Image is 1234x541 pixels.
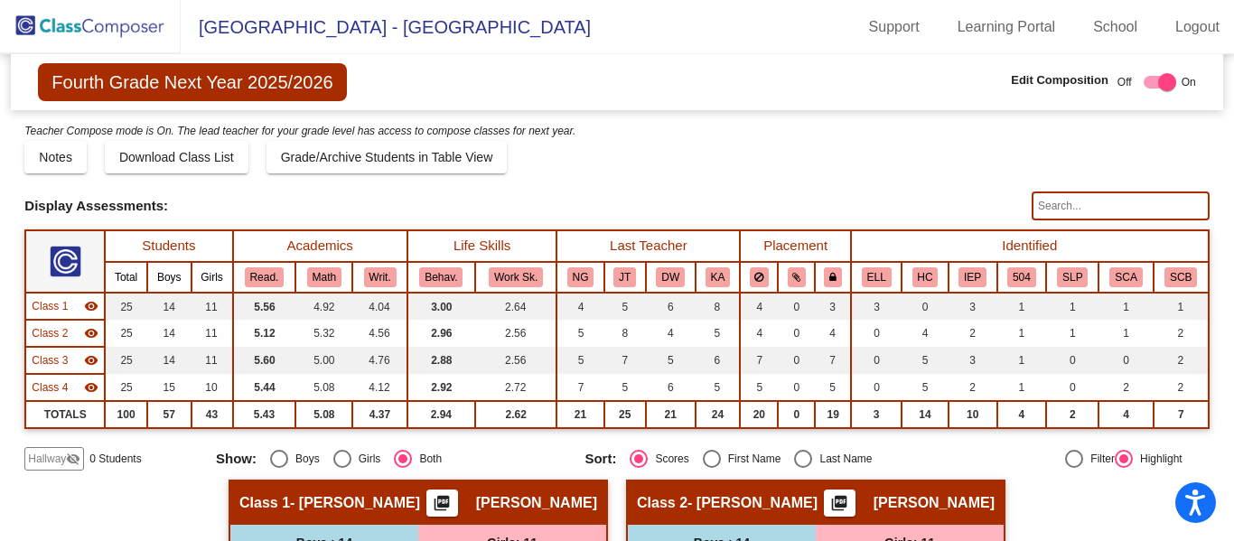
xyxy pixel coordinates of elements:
[1154,374,1209,401] td: 2
[25,293,105,320] td: Julia Altenhofen - Julia Altenhofen
[696,262,741,293] th: Katheryn Anderson
[407,293,475,320] td: 3.00
[604,293,646,320] td: 5
[604,347,646,374] td: 7
[646,293,696,320] td: 6
[949,374,997,401] td: 2
[119,150,234,164] span: Download Class List
[648,451,688,467] div: Scores
[584,451,616,467] span: Sort:
[1154,293,1209,320] td: 1
[192,262,233,293] th: Girls
[815,262,851,293] th: Keep with teacher
[426,490,458,517] button: Print Students Details
[862,267,892,287] button: ELL
[556,374,603,401] td: 7
[1046,262,1098,293] th: Speech-Services Only
[828,494,850,519] mat-icon: picture_as_pdf
[105,141,248,173] button: Download Class List
[105,293,147,320] td: 25
[1046,320,1098,347] td: 1
[28,451,66,467] span: Hallway
[295,293,352,320] td: 4.92
[696,374,741,401] td: 5
[1109,267,1142,287] button: SCA
[1011,71,1108,89] span: Edit Composition
[105,401,147,428] td: 100
[740,401,778,428] td: 20
[89,451,141,467] span: 0 Students
[66,452,80,466] mat-icon: visibility_off
[476,494,597,512] span: [PERSON_NAME]
[851,262,902,293] th: English Language Learner
[295,320,352,347] td: 5.32
[407,230,557,262] th: Life Skills
[696,401,741,428] td: 24
[646,320,696,347] td: 4
[815,401,851,428] td: 19
[192,320,233,347] td: 11
[812,451,872,467] div: Last Name
[1164,267,1197,287] button: SCB
[851,347,902,374] td: 0
[352,347,407,374] td: 4.76
[646,374,696,401] td: 6
[696,293,741,320] td: 8
[851,374,902,401] td: 0
[1032,191,1210,220] input: Search...
[778,347,815,374] td: 0
[192,293,233,320] td: 11
[902,262,948,293] th: Highly Capable
[1083,451,1115,467] div: Filter
[216,451,257,467] span: Show:
[997,347,1047,374] td: 1
[997,293,1047,320] td: 1
[475,401,556,428] td: 2.62
[239,494,290,512] span: Class 1
[1098,401,1154,428] td: 4
[851,293,902,320] td: 3
[1154,262,1209,293] th: Student Concern Plan - Behavior
[646,262,696,293] th: David Whitney, Jr.
[902,320,948,347] td: 4
[233,374,296,401] td: 5.44
[245,267,285,287] button: Read.
[949,262,997,293] th: Individualized Education Plan
[192,374,233,401] td: 10
[233,347,296,374] td: 5.60
[1182,74,1196,90] span: On
[364,267,397,287] button: Writ.
[24,125,575,137] i: Teacher Compose mode is On. The lead teacher for your grade level has access to compose classes f...
[1117,74,1132,90] span: Off
[824,490,855,517] button: Print Students Details
[778,320,815,347] td: 0
[1098,347,1154,374] td: 0
[815,293,851,320] td: 3
[997,401,1047,428] td: 4
[147,374,192,401] td: 15
[637,494,687,512] span: Class 2
[604,401,646,428] td: 25
[604,320,646,347] td: 8
[696,347,741,374] td: 6
[1046,347,1098,374] td: 0
[902,374,948,401] td: 5
[1154,320,1209,347] td: 2
[656,267,685,287] button: DW
[352,401,407,428] td: 4.37
[475,320,556,347] td: 2.56
[105,347,147,374] td: 25
[1154,347,1209,374] td: 2
[1161,13,1234,42] a: Logout
[39,150,72,164] span: Notes
[307,267,341,287] button: Math
[902,347,948,374] td: 5
[740,262,778,293] th: Keep away students
[912,267,939,287] button: HC
[778,293,815,320] td: 0
[84,299,98,313] mat-icon: visibility
[556,230,740,262] th: Last Teacher
[192,401,233,428] td: 43
[233,401,296,428] td: 5.43
[147,401,192,428] td: 57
